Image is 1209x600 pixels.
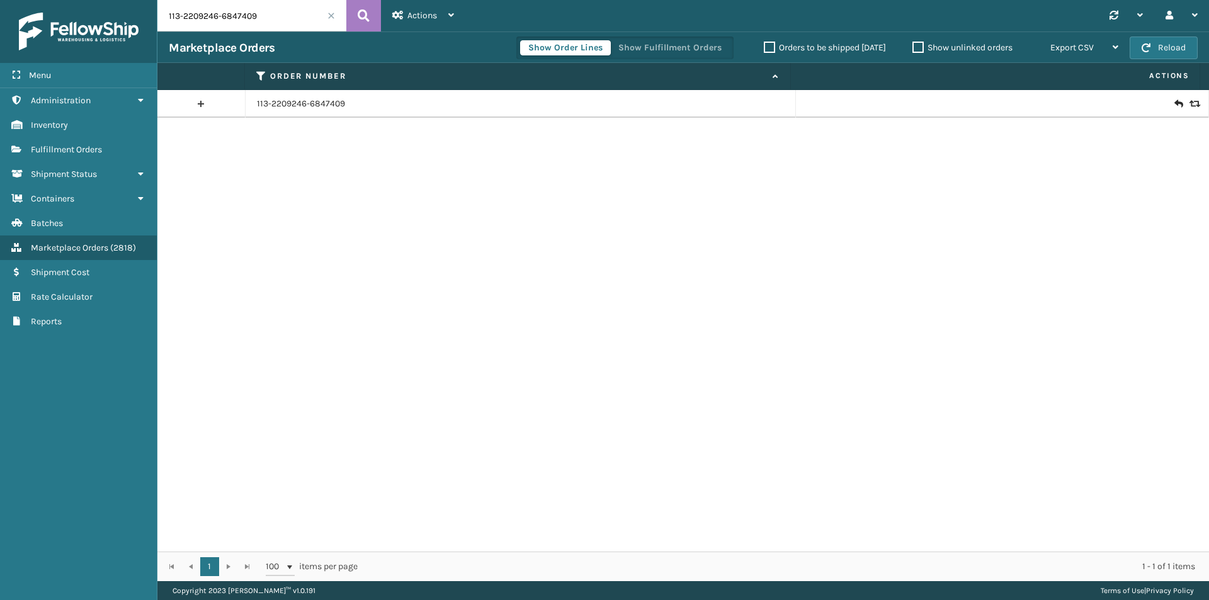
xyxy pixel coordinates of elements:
[257,98,345,110] a: 113-2209246-6847409
[200,557,219,576] a: 1
[266,557,358,576] span: items per page
[1130,37,1198,59] button: Reload
[31,95,91,106] span: Administration
[266,560,285,573] span: 100
[31,144,102,155] span: Fulfillment Orders
[31,267,89,278] span: Shipment Cost
[110,242,136,253] span: ( 2818 )
[31,292,93,302] span: Rate Calculator
[1189,99,1197,108] i: Replace
[1146,586,1194,595] a: Privacy Policy
[173,581,315,600] p: Copyright 2023 [PERSON_NAME]™ v 1.0.191
[31,169,97,179] span: Shipment Status
[31,316,62,327] span: Reports
[270,71,766,82] label: Order Number
[407,10,437,21] span: Actions
[795,65,1197,86] span: Actions
[1101,581,1194,600] div: |
[1174,98,1182,110] i: Create Return Label
[31,193,74,204] span: Containers
[31,242,108,253] span: Marketplace Orders
[29,70,51,81] span: Menu
[764,42,886,53] label: Orders to be shipped [DATE]
[31,218,63,229] span: Batches
[912,42,1013,53] label: Show unlinked orders
[19,13,139,50] img: logo
[610,40,730,55] button: Show Fulfillment Orders
[375,560,1195,573] div: 1 - 1 of 1 items
[169,40,275,55] h3: Marketplace Orders
[31,120,68,130] span: Inventory
[1050,42,1094,53] span: Export CSV
[1101,586,1144,595] a: Terms of Use
[520,40,611,55] button: Show Order Lines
